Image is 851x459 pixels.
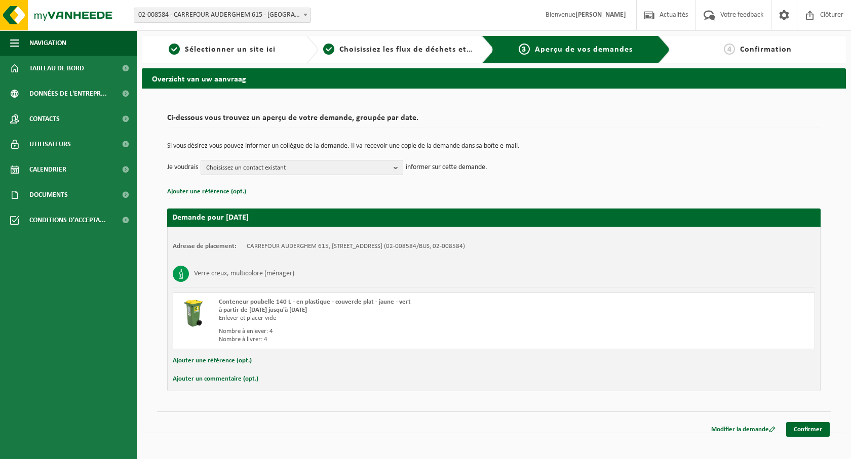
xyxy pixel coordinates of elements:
[406,160,487,175] p: informer sur cette demande.
[535,46,633,54] span: Aperçu de vos demandes
[147,44,298,56] a: 1Sélectionner un site ici
[167,160,198,175] p: Je voudrais
[134,8,311,22] span: 02-008584 - CARREFOUR AUDERGHEM 615 - AUDERGHEM
[173,372,258,386] button: Ajouter un commentaire (opt.)
[704,422,783,437] a: Modifier la demande
[167,185,246,198] button: Ajouter une référence (opt.)
[201,160,403,175] button: Choisissez un contact existant
[219,327,534,336] div: Nombre à enlever: 4
[167,114,821,128] h2: Ci-dessous vous trouvez un aperçu de votre demande, groupée par date.
[247,242,465,251] td: CARREFOUR AUDERGHEM 615, [STREET_ADDRESS] (02-008584/BUS, 02-008584)
[185,46,276,54] span: Sélectionner un site ici
[29,207,106,233] span: Conditions d'accepta...
[29,132,71,157] span: Utilisateurs
[339,46,508,54] span: Choisissiez les flux de déchets et récipients
[29,157,66,182] span: Calendrier
[29,182,68,207] span: Documents
[29,30,66,56] span: Navigation
[169,44,180,55] span: 1
[786,422,830,437] a: Confirmer
[206,160,390,176] span: Choisissez un contact existant
[173,354,252,367] button: Ajouter une référence (opt.)
[323,44,474,56] a: 2Choisissiez les flux de déchets et récipients
[194,266,294,282] h3: Verre creux, multicolore (ménager)
[219,307,307,313] strong: à partir de [DATE] jusqu'à [DATE]
[219,314,534,322] div: Enlever et placer vide
[173,243,237,249] strong: Adresse de placement:
[519,44,530,55] span: 3
[219,336,534,344] div: Nombre à livrer: 4
[142,68,846,88] h2: Overzicht van uw aanvraag
[134,8,311,23] span: 02-008584 - CARREFOUR AUDERGHEM 615 - AUDERGHEM
[724,44,735,55] span: 4
[29,81,107,106] span: Données de l'entrepr...
[575,11,626,19] strong: [PERSON_NAME]
[29,106,60,132] span: Contacts
[323,44,334,55] span: 2
[740,46,792,54] span: Confirmation
[172,214,249,222] strong: Demande pour [DATE]
[219,299,411,305] span: Conteneur poubelle 140 L - en plastique - couvercle plat - jaune - vert
[167,143,821,150] p: Si vous désirez vous pouvez informer un collègue de la demande. Il va recevoir une copie de la de...
[29,56,84,81] span: Tableau de bord
[178,298,209,328] img: WB-0140-HPE-GN-50.png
